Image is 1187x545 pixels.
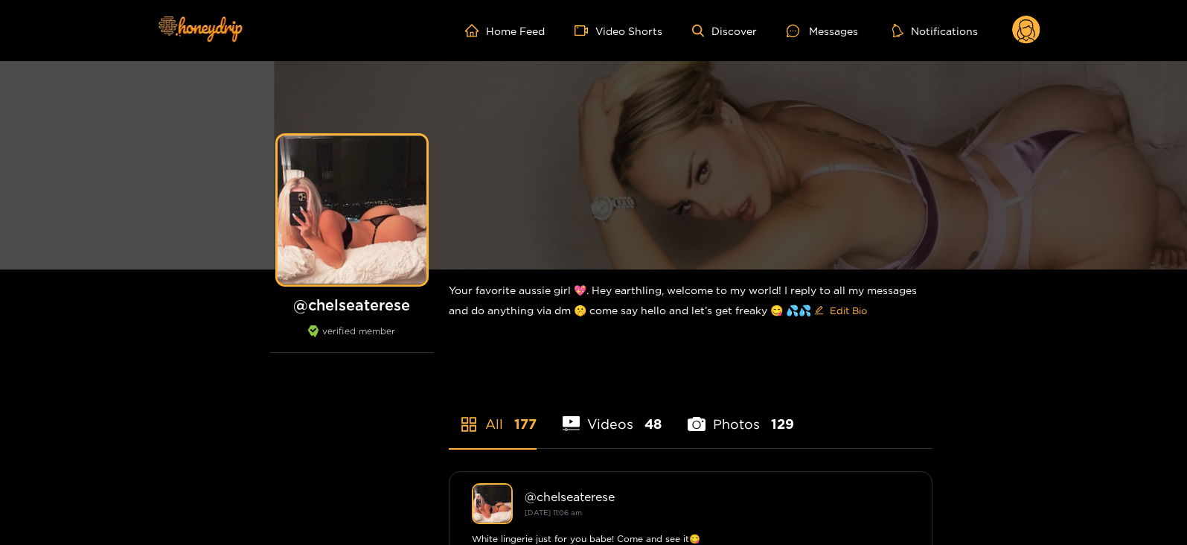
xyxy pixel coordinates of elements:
li: All [449,381,537,448]
img: chelseaterese [472,483,513,524]
a: Discover [692,25,757,37]
div: @ chelseaterese [525,490,909,503]
span: video-camera [575,24,595,37]
span: home [465,24,486,37]
div: Messages [787,22,858,39]
span: Edit Bio [830,303,867,318]
h1: @ chelseaterese [270,296,434,314]
li: Photos [688,381,794,448]
a: Video Shorts [575,24,662,37]
div: verified member [270,325,434,353]
button: editEdit Bio [811,299,870,322]
span: appstore [460,415,478,433]
span: edit [814,305,824,316]
div: Your favorite aussie girl 💖. Hey earthling, welcome to my world! I reply to all my messages and d... [449,270,932,334]
a: Home Feed [465,24,545,37]
span: 48 [644,415,662,433]
span: 177 [514,415,537,433]
li: Videos [563,381,662,448]
button: Notifications [888,23,982,38]
small: [DATE] 11:06 am [525,509,582,517]
span: 129 [771,415,794,433]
